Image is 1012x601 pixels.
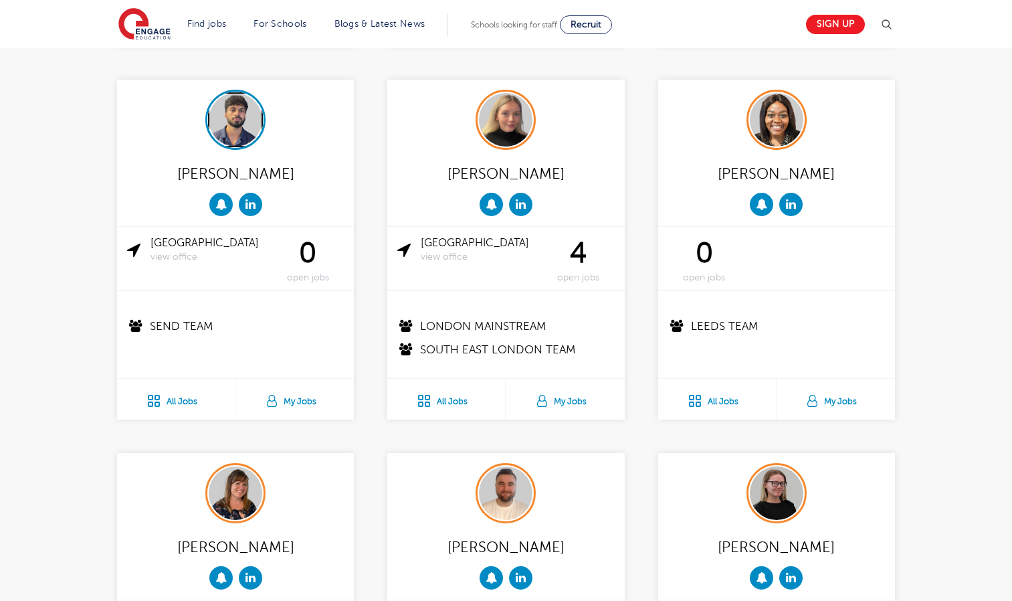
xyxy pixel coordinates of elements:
[118,8,171,41] img: Engage Education
[668,160,885,186] div: [PERSON_NAME]
[542,237,615,283] div: 4
[272,237,344,283] div: 0
[397,318,616,335] p: London Mainstream
[187,19,227,29] a: Find jobs
[506,379,624,420] a: My Jobs
[560,15,612,34] a: Recruit
[117,379,235,420] a: All Jobs
[668,237,740,283] div: 0
[127,533,344,560] div: [PERSON_NAME]
[668,533,885,560] div: [PERSON_NAME]
[387,379,505,420] a: All Jobs
[571,19,601,29] span: Recruit
[777,379,895,420] a: My Jobs
[397,341,616,358] p: South East London Team
[150,237,272,262] a: [GEOGRAPHIC_DATA]view office
[668,318,887,335] p: Leeds Team
[272,272,344,284] span: open jobs
[397,160,614,186] div: [PERSON_NAME]
[806,15,865,34] a: Sign up
[254,19,306,29] a: For Schools
[542,272,615,284] span: open jobs
[334,19,425,29] a: Blogs & Latest News
[421,252,542,263] span: view office
[127,160,344,186] div: [PERSON_NAME]
[235,379,354,420] a: My Jobs
[127,318,346,335] p: SEND Team
[421,237,542,262] a: [GEOGRAPHIC_DATA]view office
[658,379,776,420] a: All Jobs
[668,272,740,284] span: open jobs
[397,533,614,560] div: [PERSON_NAME]
[150,252,272,263] span: view office
[471,20,557,29] span: Schools looking for staff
